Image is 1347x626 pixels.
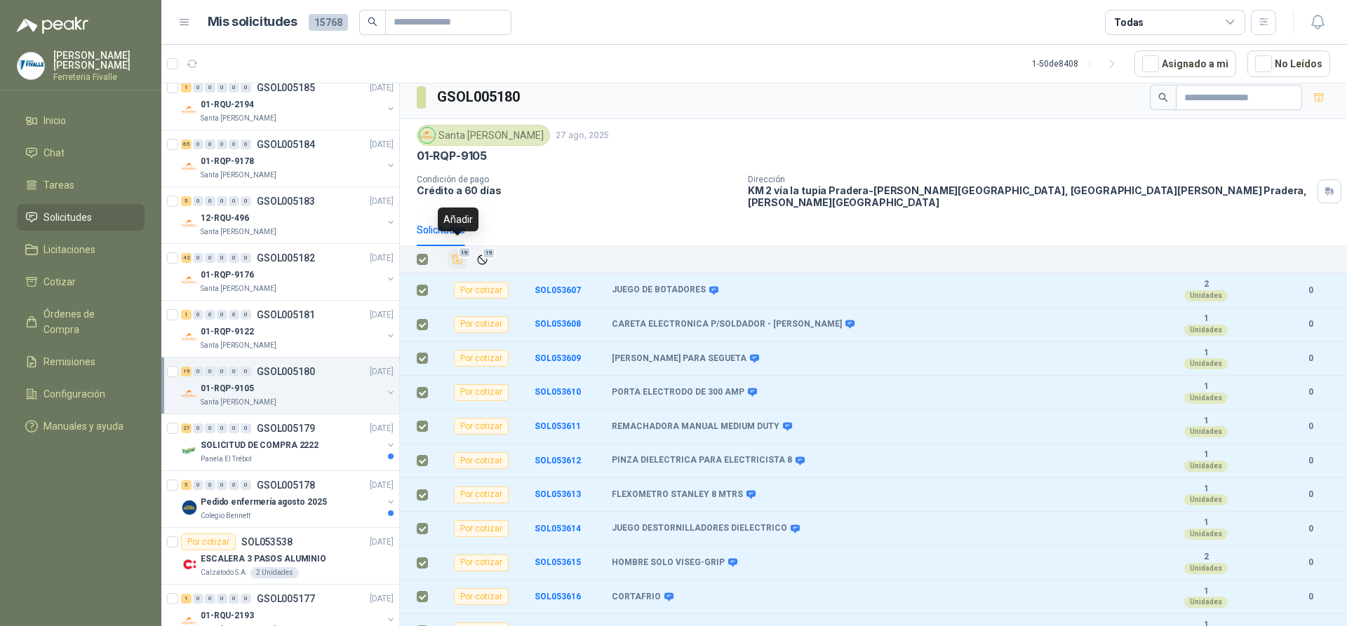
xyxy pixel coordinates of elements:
[201,155,254,168] p: 01-RQP-9178
[181,329,198,346] img: Company Logo
[229,367,239,376] div: 0
[257,367,315,376] p: GSOL005180
[1184,290,1228,301] div: Unidades
[201,382,254,395] p: 01-RQP-9105
[241,140,251,149] div: 0
[229,423,239,433] div: 0
[17,381,145,407] a: Configuración
[437,86,522,108] h3: GSOL005180
[370,81,394,95] p: [DATE]
[257,140,315,149] p: GSOL005184
[1291,318,1330,331] b: 0
[257,83,315,93] p: GSOL005185
[417,125,550,146] div: Santa [PERSON_NAME]
[17,107,145,134] a: Inicio
[201,268,254,282] p: 01-RQP-9176
[201,170,276,181] p: Santa [PERSON_NAME]
[193,367,203,376] div: 0
[1291,488,1330,501] b: 0
[193,83,203,93] div: 0
[201,609,254,622] p: 01-RQU-2193
[217,480,227,490] div: 0
[1114,15,1144,30] div: Todas
[309,14,348,31] span: 15768
[217,196,227,206] div: 0
[201,226,276,238] p: Santa [PERSON_NAME]
[257,480,315,490] p: GSOL005178
[535,456,581,465] a: SOL053612
[370,195,394,208] p: [DATE]
[18,53,44,79] img: Company Logo
[1291,420,1330,433] b: 0
[217,140,227,149] div: 0
[43,113,66,128] span: Inicio
[454,350,509,367] div: Por cotizar
[205,196,215,206] div: 0
[201,283,276,294] p: Santa [PERSON_NAME]
[229,196,239,206] div: 0
[17,17,88,34] img: Logo peakr
[181,136,396,181] a: 65 0 0 0 0 0 GSOL005184[DATE] Company Logo01-RQP-9178Santa [PERSON_NAME]
[257,594,315,604] p: GSOL005177
[1158,517,1254,529] b: 1
[417,184,737,196] p: Crédito a 60 días
[201,454,252,465] p: Panela El Trébol
[181,253,192,263] div: 42
[201,98,254,111] p: 01-RQU-2194
[1158,279,1254,290] b: 2
[201,113,276,124] p: Santa [PERSON_NAME]
[458,247,471,259] span: 19
[205,594,215,604] div: 0
[181,140,192,149] div: 65
[181,306,396,351] a: 1 0 0 0 0 0 GSOL005181[DATE] Company Logo01-RQP-9122Santa [PERSON_NAME]
[535,524,581,533] a: SOL053614
[53,73,145,81] p: Ferreteria Fivalle
[43,242,95,257] span: Licitaciones
[201,212,249,225] p: 12-RQU-496
[1032,53,1123,75] div: 1 - 50 de 8408
[201,439,319,452] p: SOLICITUD DE COMPRA 2222
[181,533,236,550] div: Por cotizar
[193,594,203,604] div: 0
[1184,325,1228,336] div: Unidades
[205,83,215,93] div: 0
[205,480,215,490] div: 0
[17,172,145,198] a: Tareas
[1158,348,1254,359] b: 1
[241,310,251,320] div: 0
[161,528,399,585] a: Por cotizarSOL053538[DATE] Company LogoESCALERA 3 PASOS ALUMINIOCalzatodo S.A.2 Unidades
[1134,50,1236,77] button: Asignado a mi
[181,363,396,408] a: 19 0 0 0 0 0 GSOL005180[DATE] Company Logo01-RQP-9105Santa [PERSON_NAME]
[208,12,297,32] h1: Mis solicitudes
[43,354,95,369] span: Remisiones
[535,489,581,499] a: SOL053613
[1184,358,1228,369] div: Unidades
[370,536,394,549] p: [DATE]
[193,140,203,149] div: 0
[201,567,248,578] p: Calzatodo S.A.
[193,480,203,490] div: 0
[193,196,203,206] div: 0
[181,499,198,516] img: Company Logo
[181,196,192,206] div: 5
[1291,352,1330,365] b: 0
[1291,454,1330,468] b: 0
[43,274,76,290] span: Cotizar
[229,140,239,149] div: 0
[1184,563,1228,574] div: Unidades
[217,83,227,93] div: 0
[535,319,581,329] a: SOL053608
[1184,426,1228,437] div: Unidades
[454,384,509,401] div: Por cotizar
[1158,93,1168,102] span: search
[535,387,581,397] a: SOL053610
[368,17,377,27] span: search
[1184,494,1228,505] div: Unidades
[535,557,581,567] a: SOL053615
[535,592,581,601] b: SOL053616
[17,301,145,343] a: Órdenes de Compra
